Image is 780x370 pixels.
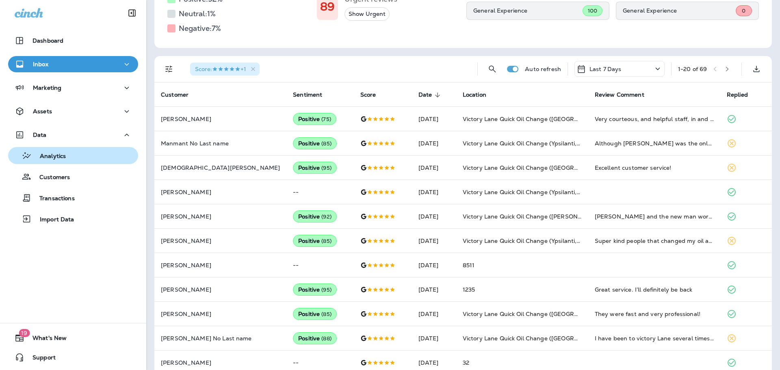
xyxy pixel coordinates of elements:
[32,37,63,44] p: Dashboard
[484,61,500,77] button: Search Reviews
[8,189,138,206] button: Transactions
[463,335,617,342] span: Victory Lane Quick Oil Change ([GEOGRAPHIC_DATA])
[360,91,387,99] span: Score
[412,302,456,326] td: [DATE]
[8,80,138,96] button: Marketing
[463,188,631,196] span: Victory Lane Quick Oil Change (Ypsilanti, [PERSON_NAME])
[161,359,280,366] p: [PERSON_NAME]
[678,66,707,72] div: 1 - 20 of 69
[8,103,138,119] button: Assets
[19,329,30,337] span: 19
[595,91,655,99] span: Review Comment
[588,7,597,14] span: 100
[293,235,337,247] div: Positive
[360,91,376,98] span: Score
[24,335,67,344] span: What's New
[727,91,758,99] span: Replied
[8,349,138,366] button: Support
[33,108,52,115] p: Assets
[161,213,280,220] p: [PERSON_NAME]
[412,180,456,204] td: [DATE]
[31,195,75,203] p: Transactions
[412,107,456,131] td: [DATE]
[595,212,714,221] div: Andrew, Nakita and the new man working are friendly, efficient and informative!! I’m so thankful ...
[463,213,604,220] span: Victory Lane Quick Oil Change ([PERSON_NAME])
[33,132,47,138] p: Data
[31,174,70,182] p: Customers
[412,253,456,277] td: [DATE]
[161,311,280,317] p: [PERSON_NAME]
[595,115,714,123] div: Very courteous, and helpful staff, in and out quickly.
[161,189,280,195] p: [PERSON_NAME]
[24,354,56,364] span: Support
[8,210,138,227] button: Import Data
[727,91,748,98] span: Replied
[161,164,280,171] p: [DEMOGRAPHIC_DATA][PERSON_NAME]
[623,7,736,14] p: General Experience
[463,310,617,318] span: Victory Lane Quick Oil Change ([GEOGRAPHIC_DATA])
[742,7,745,14] span: 0
[463,91,486,98] span: Location
[463,115,617,123] span: Victory Lane Quick Oil Change ([GEOGRAPHIC_DATA])
[179,7,216,20] h5: Neutral: 1 %
[161,140,280,147] p: Manmant No Last name
[321,238,331,245] span: ( 85 )
[321,164,331,171] span: ( 95 )
[293,91,322,98] span: Sentiment
[748,61,765,77] button: Export as CSV
[418,91,432,98] span: Date
[161,335,280,342] p: [PERSON_NAME] No Last name
[8,168,138,185] button: Customers
[8,32,138,49] button: Dashboard
[463,262,475,269] span: 8511
[344,7,390,21] button: Show Urgent
[161,238,280,244] p: [PERSON_NAME]
[286,253,354,277] td: --
[8,56,138,72] button: Inbox
[321,116,331,123] span: ( 75 )
[321,213,331,220] span: ( 92 )
[8,127,138,143] button: Data
[463,164,617,171] span: Victory Lane Quick Oil Change ([GEOGRAPHIC_DATA])
[473,7,583,14] p: General Experience
[418,91,443,99] span: Date
[33,61,48,67] p: Inbox
[33,84,61,91] p: Marketing
[293,162,337,174] div: Positive
[32,216,74,224] p: Import Data
[412,204,456,229] td: [DATE]
[412,229,456,253] td: [DATE]
[32,153,66,160] p: Analytics
[321,311,331,318] span: ( 85 )
[525,66,561,72] p: Auto refresh
[179,22,221,35] h5: Negative: 7 %
[595,91,644,98] span: Review Comment
[293,91,333,99] span: Sentiment
[121,5,143,21] button: Collapse Sidebar
[595,139,714,147] div: Although Royce was the only team member helping me today, he provided a quick and easy service an...
[161,91,199,99] span: Customer
[161,286,280,293] p: [PERSON_NAME]
[463,237,631,245] span: Victory Lane Quick Oil Change (Ypsilanti, [PERSON_NAME])
[286,180,354,204] td: --
[161,91,188,98] span: Customer
[412,131,456,156] td: [DATE]
[595,310,714,318] div: They were fast and very professional!
[463,359,469,366] span: 32
[589,66,622,72] p: Last 7 Days
[293,210,337,223] div: Positive
[195,65,246,73] span: Score : +1
[293,113,336,125] div: Positive
[293,137,337,149] div: Positive
[321,335,331,342] span: ( 88 )
[293,308,337,320] div: Positive
[595,334,714,342] div: I have been to victory Lane several times each time I’ve been there. The staff has been very poli...
[463,91,497,99] span: Location
[161,262,280,268] p: [PERSON_NAME]
[321,286,331,293] span: ( 95 )
[595,286,714,294] div: Great service. I’ll definitely be back
[595,164,714,172] div: Excellent customer service!
[321,140,331,147] span: ( 85 )
[412,156,456,180] td: [DATE]
[190,63,260,76] div: Score:5 Stars+1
